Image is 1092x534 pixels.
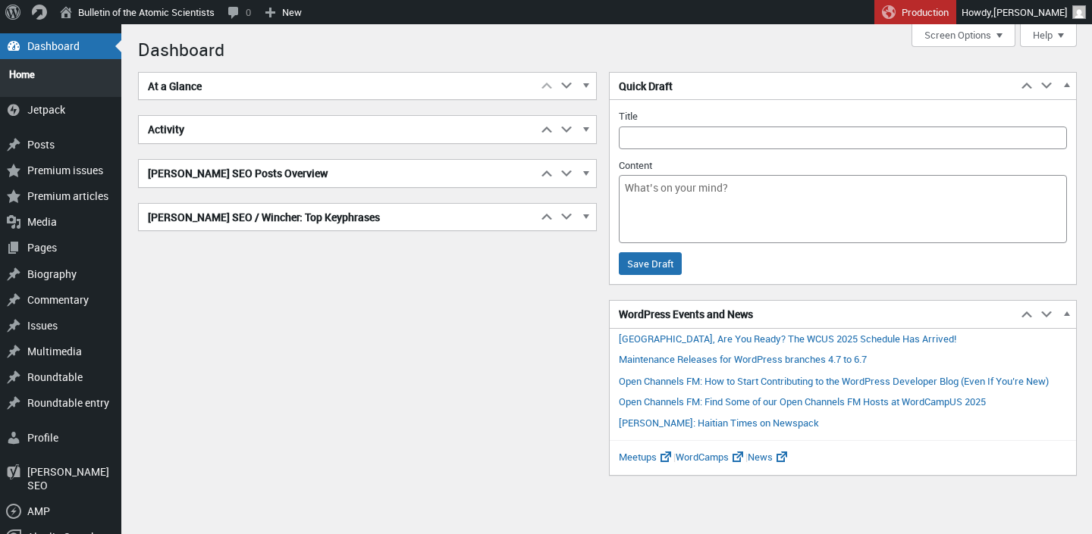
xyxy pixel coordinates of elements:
h2: [PERSON_NAME] SEO Posts Overview [139,160,537,187]
span: Quick Draft [619,79,673,94]
a: Open Channels FM: How to Start Contributing to the WordPress Developer Blog (Even If You’re New) [619,374,1049,388]
label: Content [619,158,652,172]
a: News [748,450,789,464]
h2: At a Glance [139,73,537,100]
button: Screen Options [912,24,1015,47]
span: [PERSON_NAME] [993,5,1068,19]
button: Help [1020,24,1077,47]
h2: Activity [139,116,537,143]
a: [GEOGRAPHIC_DATA], Are You Ready? The WCUS 2025 Schedule Has Arrived! [619,332,956,345]
a: WordCamps [676,450,745,464]
h2: [PERSON_NAME] SEO / Wincher: Top Keyphrases [139,204,537,231]
h1: Dashboard [138,32,1077,64]
h2: WordPress Events and News [610,301,1018,328]
a: Meetups [619,450,673,464]
a: [PERSON_NAME]: Haitian Times on Newspack [619,416,819,429]
label: Title [619,109,638,123]
a: Maintenance Releases for WordPress branches 4.7 to 6.7 [619,352,867,366]
a: Open Channels FM: Find Some of our Open Channels FM Hosts at WordCampUS 2025 [619,395,986,408]
p: | | [610,440,1076,474]
input: Save Draft [619,252,682,275]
